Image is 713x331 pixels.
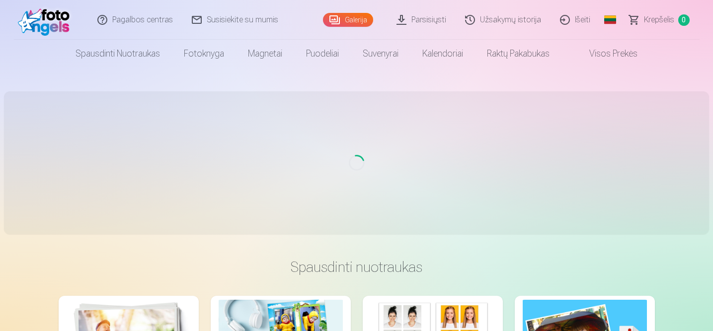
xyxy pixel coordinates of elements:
[351,40,410,67] a: Suvenyrai
[323,13,373,27] a: Galerija
[64,40,172,67] a: Spausdinti nuotraukas
[561,40,649,67] a: Visos prekės
[18,4,75,36] img: /fa2
[294,40,351,67] a: Puodeliai
[644,14,674,26] span: Krepšelis
[678,14,690,26] span: 0
[172,40,236,67] a: Fotoknyga
[67,258,647,276] h3: Spausdinti nuotraukas
[236,40,294,67] a: Magnetai
[475,40,561,67] a: Raktų pakabukas
[410,40,475,67] a: Kalendoriai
